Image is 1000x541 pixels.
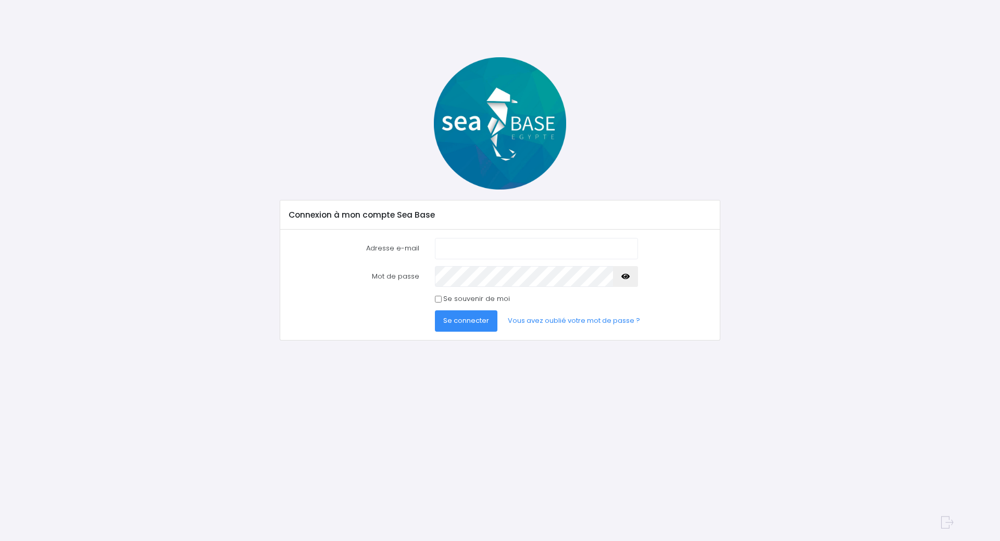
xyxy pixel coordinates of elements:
[281,238,427,259] label: Adresse e-mail
[443,294,510,304] label: Se souvenir de moi
[435,310,497,331] button: Se connecter
[281,266,427,287] label: Mot de passe
[499,310,648,331] a: Vous avez oublié votre mot de passe ?
[280,200,719,230] div: Connexion à mon compte Sea Base
[443,316,489,325] span: Se connecter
